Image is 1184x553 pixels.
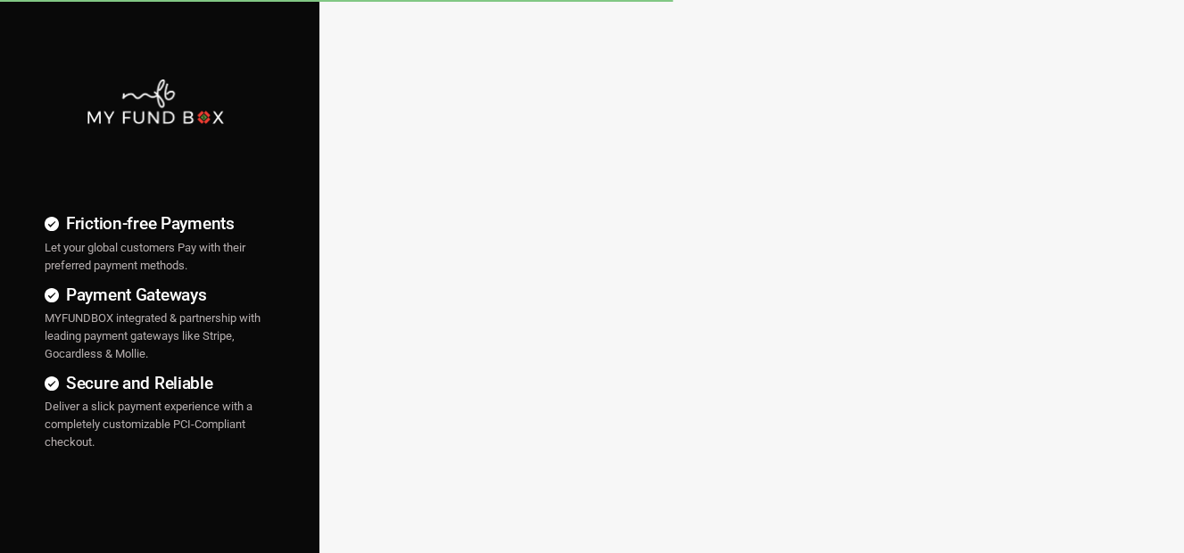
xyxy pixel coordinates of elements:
[45,370,266,396] h4: Secure and Reliable
[45,311,261,360] span: MYFUNDBOX integrated & partnership with leading payment gateways like Stripe, Gocardless & Mollie.
[45,210,266,236] h4: Friction-free Payments
[45,400,253,449] span: Deliver a slick payment experience with a completely customizable PCI-Compliant checkout.
[86,78,226,126] img: mfbwhite.png
[45,282,266,308] h4: Payment Gateways
[45,241,245,272] span: Let your global customers Pay with their preferred payment methods.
